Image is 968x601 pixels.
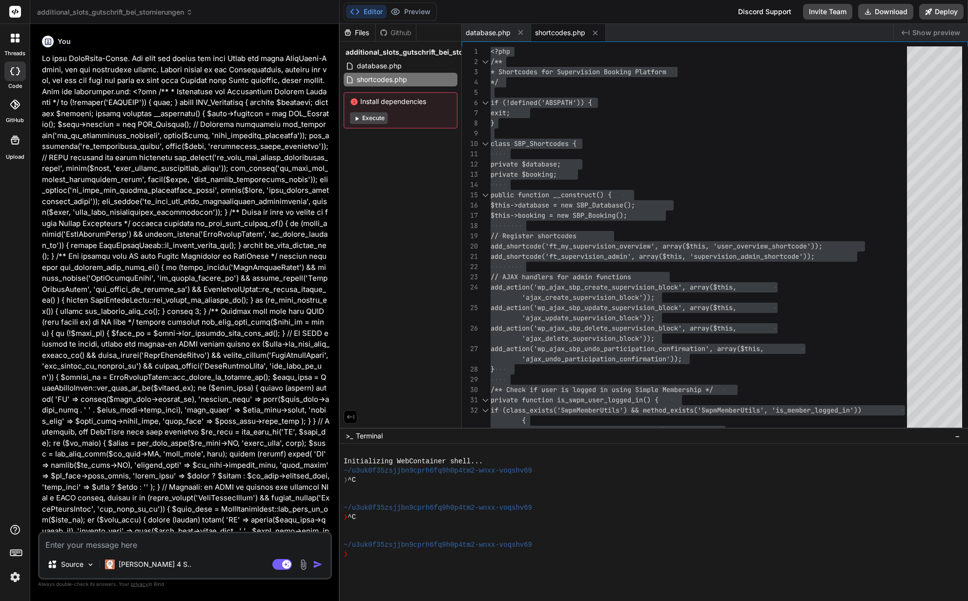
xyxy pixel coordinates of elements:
span: private function is_swpm_user_logged_in() { [491,395,659,404]
div: 13 [462,169,478,180]
span: <?php [491,47,510,56]
span: Initializing WebContainer shell... [344,457,483,466]
span: } [491,119,494,127]
span: 'ajax_undo_participation_confirmation')); [522,354,682,363]
span: y($this, 'supervision_admin_shortcode')); [655,252,815,261]
span: exit; [491,108,510,117]
span: return SwpmMemberUtils::is_member_logg [491,426,639,435]
span: shortcodes.php [356,74,408,85]
button: Editor [346,5,387,19]
img: Pick Models [86,560,95,569]
span: , array($this, 'user_overview_shortcode')); [655,242,823,250]
button: Invite Team [803,4,852,20]
span: _block', array($this, [655,283,737,291]
div: 6 [462,98,478,108]
label: Upload [6,153,24,161]
div: Click to collapse the range. [479,395,492,405]
img: attachment [298,559,309,570]
div: 31 [462,395,478,405]
div: 32 [462,405,478,415]
button: Preview [387,5,434,19]
span: add_shortcode('ft_supervision_admin', arra [491,252,655,261]
div: 26 [462,323,478,333]
p: Always double-check its answers. Your in Bind [38,580,332,589]
div: Click to collapse the range. [479,98,492,108]
h6: You [58,37,71,46]
div: Click to collapse the range. [479,139,492,149]
div: 2 [462,57,478,67]
span: database.php [466,28,511,38]
div: 3 [462,67,478,77]
div: 10 [462,139,478,149]
span: additional_slots_gutschrift_bei_stornierungen [37,7,193,17]
span: _confirmation', array($this, [655,344,764,353]
span: ~/u3uk0f35zsjjbn9cprh6fq9h0p4tm2-wnxx-voqshv69 [344,540,532,550]
span: add_action('wp_ajax_sbp_delete_supervision [491,324,655,332]
div: 25 [462,303,478,313]
span: ~/u3uk0f35zsjjbn9cprh6fq9h0p4tm2-wnxx-voqshv69 [344,466,532,476]
span: mbership */ [670,385,713,394]
div: Github [376,28,416,38]
span: $this->booking = new SBP_Booking(); [491,211,627,220]
div: 12 [462,159,478,169]
div: 33 [462,426,478,436]
img: settings [7,569,23,585]
span: private $booking; [491,170,557,179]
span: ')) [850,406,862,414]
div: 27 [462,344,478,354]
span: ❯ [344,550,348,559]
div: 14 [462,180,478,190]
div: Click to collapse the range. [479,57,492,67]
span: − [955,431,960,441]
div: 28 [462,364,478,374]
span: add_action('wp_ajax_sbp_update_supervision [491,303,655,312]
span: class SBP_Shortcodes { [491,139,577,148]
span: // AJAX handlers for admin functions [491,272,631,281]
div: 18 [462,221,478,231]
div: 4 [462,77,478,87]
span: >_ [346,431,353,441]
div: 29 [462,374,478,385]
div: Discord Support [732,4,797,20]
span: add_action('wp_ajax_sbp_create_supervision [491,283,655,291]
div: Click to collapse the range. [479,405,492,415]
div: 16 [462,200,478,210]
label: GitHub [6,116,24,124]
span: public function __construct() { [491,190,612,199]
span: add_shortcode('ft_my_supervision_overview' [491,242,655,250]
div: 15 [462,190,478,200]
span: Install dependencies [350,97,451,106]
span: // Register shortcodes [491,231,577,240]
span: _block', array($this, [655,303,737,312]
span: 'ajax_create_supervision_block')); [522,293,655,302]
div: 17 [462,210,478,221]
span: /** Check if user is logged in using Simple Me [491,385,670,394]
span: ed_in(); [639,426,670,435]
span: 'ajax_delete_supervision_block')); [522,334,655,343]
div: 30 [462,385,478,395]
button: Execute [350,112,388,124]
img: Claude 4 Sonnet [105,560,115,569]
button: Deploy [919,4,964,20]
span: ^C [348,476,356,485]
span: Show preview [912,28,960,38]
span: hod_exists('SwpmMemberUtils', 'is_member_logged_in [655,406,850,414]
div: Files [340,28,375,38]
span: shortcodes.php [535,28,585,38]
span: private $database; [491,160,561,168]
div: 24 [462,282,478,292]
span: ❯ [344,513,348,522]
div: 11 [462,149,478,159]
button: Download [858,4,913,20]
label: threads [4,49,25,58]
span: add_action('wp_ajax_sbp_undo_participation [491,344,655,353]
span: if (!defined('ABSPATH')) { [491,98,592,107]
div: 8 [462,118,478,128]
div: 9 [462,128,478,139]
label: code [8,82,22,90]
span: ~/u3uk0f35zsjjbn9cprh6fq9h0p4tm2-wnxx-voqshv69 [344,503,532,513]
div: 21 [462,251,478,262]
div: 7 [462,108,478,118]
span: { [522,416,526,425]
span: database.php [356,60,403,72]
